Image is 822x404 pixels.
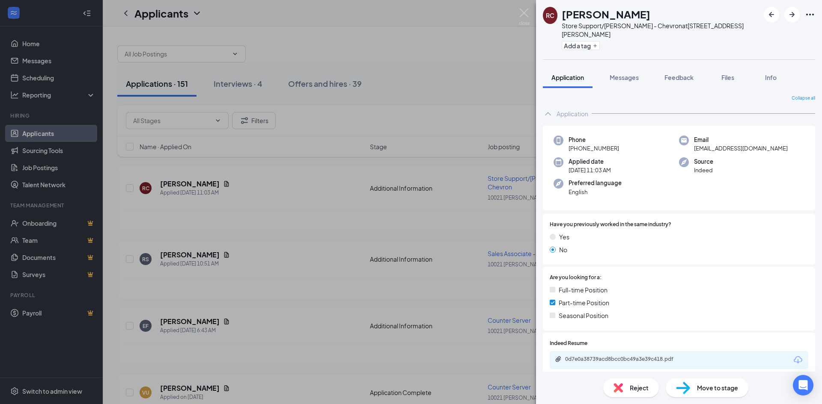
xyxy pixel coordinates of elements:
[559,232,569,242] span: Yes
[694,166,713,174] span: Indeed
[793,355,803,365] svg: Download
[562,41,600,50] button: PlusAdd a tag
[721,74,734,81] span: Files
[569,136,619,144] span: Phone
[551,74,584,81] span: Application
[569,179,622,187] span: Preferred language
[569,188,622,196] span: English
[766,9,777,20] svg: ArrowLeftNew
[787,9,797,20] svg: ArrowRight
[559,311,608,320] span: Seasonal Position
[765,74,777,81] span: Info
[805,9,815,20] svg: Ellipses
[694,157,713,166] span: Source
[562,21,759,38] div: Store Support/[PERSON_NAME] - Chevron at [STREET_ADDRESS][PERSON_NAME]
[555,356,694,364] a: Paperclip0d7e0a38739acd8bcc0bc49a3e39c418.pdf
[664,74,694,81] span: Feedback
[543,109,553,119] svg: ChevronUp
[559,285,608,295] span: Full-time Position
[550,339,587,348] span: Indeed Resume
[694,136,788,144] span: Email
[559,298,609,307] span: Part-time Position
[557,109,588,118] div: Application
[694,144,788,153] span: [EMAIL_ADDRESS][DOMAIN_NAME]
[793,375,813,395] div: Open Intercom Messenger
[559,245,567,254] span: No
[569,166,611,174] span: [DATE] 11:03 AM
[784,7,800,22] button: ArrowRight
[546,11,554,20] div: RC
[697,383,738,392] span: Move to stage
[792,95,815,102] span: Collapse all
[569,157,611,166] span: Applied date
[555,356,562,363] svg: Paperclip
[562,7,650,21] h1: [PERSON_NAME]
[565,356,685,363] div: 0d7e0a38739acd8bcc0bc49a3e39c418.pdf
[550,221,671,229] span: Have you previously worked in the same industry?
[550,274,602,282] span: Are you looking for a:
[764,7,779,22] button: ArrowLeftNew
[569,144,619,153] span: [PHONE_NUMBER]
[610,74,639,81] span: Messages
[630,383,649,392] span: Reject
[593,43,598,48] svg: Plus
